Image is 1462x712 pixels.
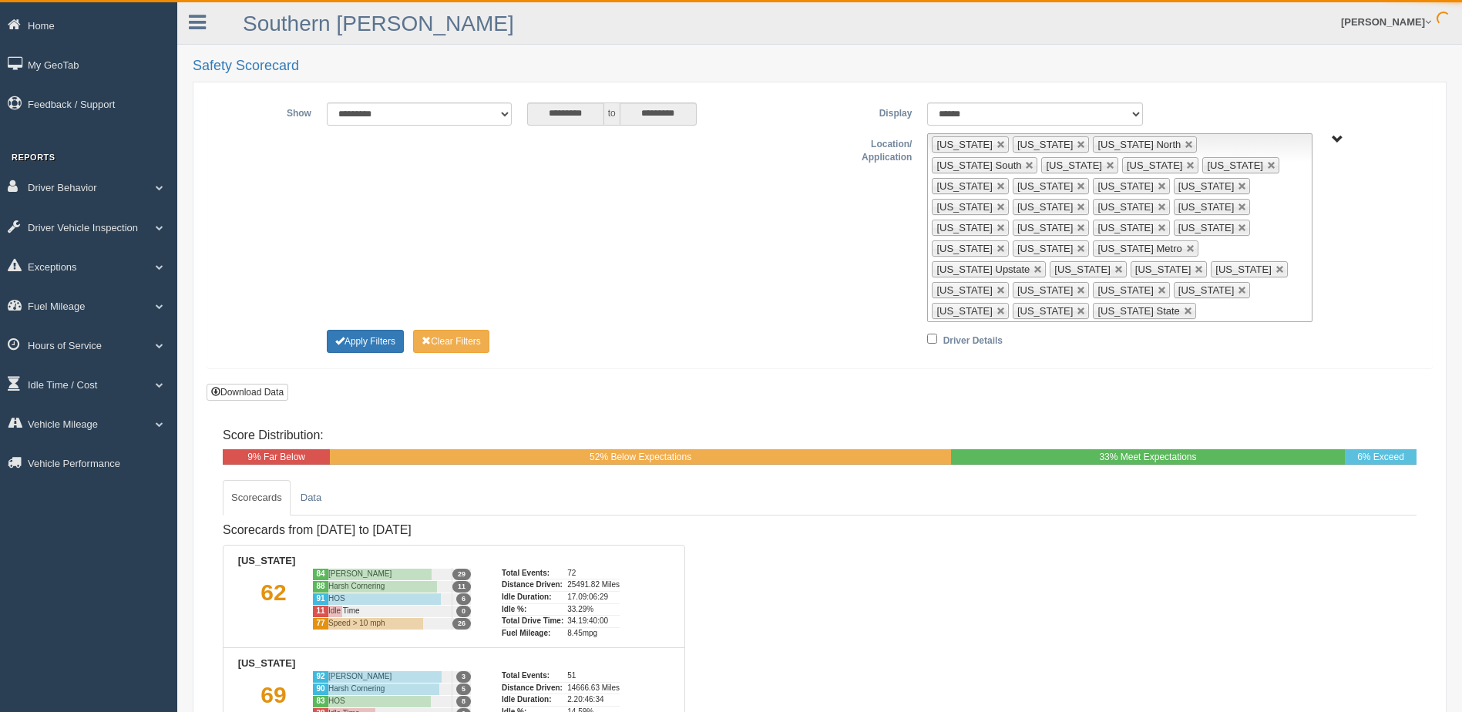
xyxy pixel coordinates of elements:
[502,670,563,682] div: Total Events:
[1017,180,1073,192] span: [US_STATE]
[502,694,563,706] div: Idle Duration:
[936,201,992,213] span: [US_STATE]
[567,591,620,603] div: 17.09:06:29
[452,581,471,593] span: 11
[502,579,563,591] div: Distance Driven:
[312,670,328,683] div: 92
[1097,284,1153,296] span: [US_STATE]
[502,591,563,603] div: Idle Duration:
[1054,264,1110,275] span: [US_STATE]
[456,696,471,707] span: 8
[820,133,920,165] label: Location/ Application
[1017,201,1073,213] span: [US_STATE]
[456,593,471,605] span: 6
[567,682,620,694] div: 14666.63 Miles
[312,593,328,605] div: 91
[502,603,563,616] div: Idle %:
[936,305,992,317] span: [US_STATE]
[1178,284,1234,296] span: [US_STATE]
[567,615,620,627] div: 34.19:40:00
[936,264,1030,275] span: [US_STATE] Upstate
[567,579,620,591] div: 25491.82 Miles
[567,670,620,682] div: 51
[207,384,288,401] button: Download Data
[235,568,312,640] div: 62
[502,682,563,694] div: Distance Driven:
[936,160,1021,171] span: [US_STATE] South
[1097,243,1181,254] span: [US_STATE] Metro
[1097,201,1153,213] span: [US_STATE]
[238,555,296,566] b: [US_STATE]
[1097,305,1179,317] span: [US_STATE] State
[567,603,620,616] div: 33.29%
[1097,139,1181,150] span: [US_STATE] North
[1017,243,1073,254] span: [US_STATE]
[1354,452,1407,478] span: 6% Exceed Expectations
[223,480,291,516] a: Scorecards
[327,330,404,353] button: Change Filter Options
[223,523,685,537] h4: Scorecards from [DATE] to [DATE]
[936,180,992,192] span: [US_STATE]
[1178,180,1234,192] span: [US_STATE]
[567,568,620,579] div: 72
[223,428,1417,442] h4: Score Distribution:
[1178,201,1234,213] span: [US_STATE]
[247,452,305,478] span: 9% Far Below Expectations
[312,580,328,593] div: 88
[456,606,471,617] span: 0
[312,568,328,580] div: 84
[243,12,514,35] a: Southern [PERSON_NAME]
[1017,222,1073,233] span: [US_STATE]
[936,222,992,233] span: [US_STATE]
[1017,284,1073,296] span: [US_STATE]
[1127,160,1182,171] span: [US_STATE]
[819,102,919,121] label: Display
[604,102,620,126] span: to
[1017,305,1073,317] span: [US_STATE]
[1017,139,1073,150] span: [US_STATE]
[312,617,328,630] div: 77
[312,605,328,617] div: 11
[502,615,563,627] div: Total Drive Time:
[219,102,319,121] label: Show
[1178,222,1234,233] span: [US_STATE]
[1215,264,1271,275] span: [US_STATE]
[413,330,489,353] button: Change Filter Options
[1135,264,1191,275] span: [US_STATE]
[312,683,328,695] div: 90
[456,671,471,683] span: 3
[936,139,992,150] span: [US_STATE]
[1207,160,1262,171] span: [US_STATE]
[238,657,296,669] b: [US_STATE]
[312,695,328,707] div: 83
[1097,222,1153,233] span: [US_STATE]
[1097,180,1153,192] span: [US_STATE]
[502,627,563,640] div: Fuel Mileage:
[567,627,620,640] div: 8.45mpg
[452,569,471,580] span: 29
[590,452,691,462] span: 52% Below Expectations
[193,59,1447,74] h2: Safety Scorecard
[502,568,563,579] div: Total Events:
[936,284,992,296] span: [US_STATE]
[943,330,1003,348] label: Driver Details
[456,683,471,695] span: 5
[1099,452,1196,462] span: 33% Meet Expectations
[292,480,330,516] a: Data
[1046,160,1101,171] span: [US_STATE]
[936,243,992,254] span: [US_STATE]
[452,618,471,630] span: 26
[567,694,620,706] div: 2.20:46:34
